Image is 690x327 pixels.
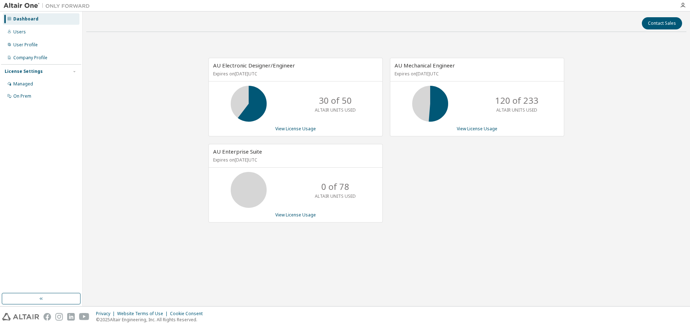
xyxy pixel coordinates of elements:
div: License Settings [5,69,43,74]
div: Cookie Consent [170,311,207,317]
div: On Prem [13,93,31,99]
p: 30 of 50 [319,94,352,107]
p: Expires on [DATE] UTC [213,157,376,163]
span: AU Electronic Designer/Engineer [213,62,295,69]
div: User Profile [13,42,38,48]
span: AU Enterprise Suite [213,148,262,155]
div: Website Terms of Use [117,311,170,317]
p: ALTAIR UNITS USED [315,107,356,113]
div: Company Profile [13,55,47,61]
p: Expires on [DATE] UTC [213,71,376,77]
img: altair_logo.svg [2,313,39,321]
img: youtube.svg [79,313,89,321]
p: 120 of 233 [495,94,538,107]
div: Privacy [96,311,117,317]
img: instagram.svg [55,313,63,321]
img: Altair One [4,2,93,9]
p: © 2025 Altair Engineering, Inc. All Rights Reserved. [96,317,207,323]
p: ALTAIR UNITS USED [496,107,537,113]
div: Users [13,29,26,35]
button: Contact Sales [642,17,682,29]
img: facebook.svg [43,313,51,321]
a: View License Usage [275,212,316,218]
a: View License Usage [457,126,497,132]
p: Expires on [DATE] UTC [395,71,558,77]
p: 0 of 78 [321,181,349,193]
span: AU Mechanical Engineer [395,62,455,69]
img: linkedin.svg [67,313,75,321]
div: Managed [13,81,33,87]
div: Dashboard [13,16,38,22]
a: View License Usage [275,126,316,132]
p: ALTAIR UNITS USED [315,193,356,199]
